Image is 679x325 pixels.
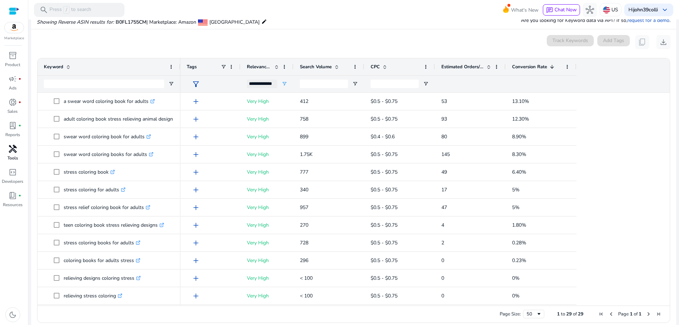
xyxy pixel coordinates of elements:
[633,6,658,13] b: john39colli
[192,80,200,88] span: filter_alt
[300,186,308,193] span: 340
[583,3,597,17] button: hub
[44,64,63,70] span: Keyword
[603,6,610,13] img: us.svg
[40,6,48,14] span: search
[512,116,529,122] span: 12.30%
[18,77,21,80] span: fiber_manual_record
[5,22,24,33] img: amazon.svg
[8,145,17,153] span: handyman
[192,203,200,212] span: add
[300,292,313,299] span: < 100
[209,19,260,25] span: [GEOGRAPHIC_DATA]
[300,204,308,211] span: 957
[300,151,313,158] span: 1.75K
[441,204,447,211] span: 47
[512,133,526,140] span: 8.90%
[64,147,153,162] p: swear word coloring books for adults
[371,257,397,264] span: $0.5 - $0.75
[512,169,526,175] span: 6.40%
[573,311,577,317] span: of
[247,236,287,250] p: Very High
[64,200,150,215] p: stress relief coloring book for adults
[557,311,560,317] span: 1
[7,155,18,161] p: Tools
[64,253,140,268] p: coloring books for adults stress
[37,19,114,25] i: Showing Reverse ASIN results for:
[512,151,526,158] span: 8.30%
[527,311,536,317] div: 50
[247,94,287,109] p: Very High
[282,81,287,87] button: Open Filter Menu
[512,204,520,211] span: 5%
[300,98,308,105] span: 412
[146,19,196,25] span: | Marketplace: Amazon
[300,116,308,122] span: 758
[371,292,397,299] span: $0.5 - $0.75
[661,6,669,14] span: keyboard_arrow_down
[371,133,395,140] span: $0.4 - $0.6
[192,150,200,159] span: add
[192,115,200,123] span: add
[192,256,200,265] span: add
[64,182,126,197] p: stress coloring for adults
[300,222,308,228] span: 270
[608,311,614,317] div: Previous Page
[187,64,197,70] span: Tags
[63,6,70,14] span: /
[192,97,200,106] span: add
[168,81,174,87] button: Open Filter Menu
[247,253,287,268] p: Very High
[441,64,484,70] span: Estimated Orders/Month
[247,165,287,179] p: Very High
[371,64,380,70] span: CPC
[441,133,447,140] span: 80
[192,186,200,194] span: add
[50,6,91,14] p: Press to search
[64,236,140,250] p: stress coloring books for adults
[441,239,444,246] span: 2
[18,124,21,127] span: fiber_manual_record
[441,98,447,105] span: 53
[630,311,633,317] span: 1
[586,6,594,14] span: hub
[371,275,397,282] span: $0.5 - $0.75
[371,151,397,158] span: $0.5 - $0.75
[64,129,151,144] p: swear word coloring book for adults
[9,85,17,91] p: Ads
[64,271,141,285] p: relieving designs coloring stress
[64,94,155,109] p: a swear word coloring book for adults
[371,98,397,105] span: $0.5 - $0.75
[598,311,604,317] div: First Page
[7,108,18,115] p: Sales
[247,218,287,232] p: Very High
[500,311,521,317] div: Page Size:
[371,116,397,122] span: $0.5 - $0.75
[261,17,267,26] mat-icon: edit
[646,311,651,317] div: Next Page
[371,186,397,193] span: $0.5 - $0.75
[5,132,20,138] p: Reports
[352,81,358,87] button: Open Filter Menu
[18,101,21,104] span: fiber_manual_record
[441,169,447,175] span: 49
[371,204,397,211] span: $0.5 - $0.75
[192,221,200,230] span: add
[247,200,287,215] p: Very High
[8,51,17,60] span: inventory_2
[611,4,618,16] p: US
[441,275,444,282] span: 0
[512,275,520,282] span: 0%
[566,311,572,317] span: 29
[300,133,308,140] span: 899
[8,121,17,130] span: lab_profile
[300,257,308,264] span: 296
[656,311,661,317] div: Last Page
[64,218,164,232] p: teen coloring book stress relieving designs
[300,275,313,282] span: < 100
[371,239,397,246] span: $0.5 - $0.75
[512,98,529,105] span: 13.10%
[639,311,642,317] span: 1
[656,35,671,49] button: download
[44,80,164,88] input: Keyword Filter Input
